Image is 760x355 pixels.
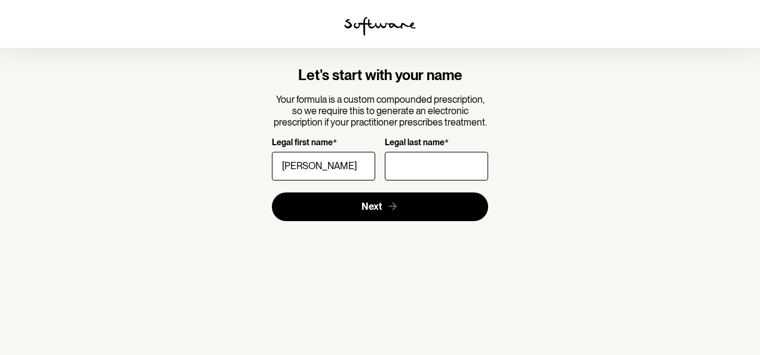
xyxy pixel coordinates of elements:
[344,17,416,36] img: software logo
[272,192,489,221] button: Next
[272,94,489,128] p: Your formula is a custom compounded prescription, so we require this to generate an electronic pr...
[272,67,489,84] h4: Let's start with your name
[361,201,382,212] span: Next
[272,137,333,149] p: Legal first name
[385,137,445,149] p: Legal last name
